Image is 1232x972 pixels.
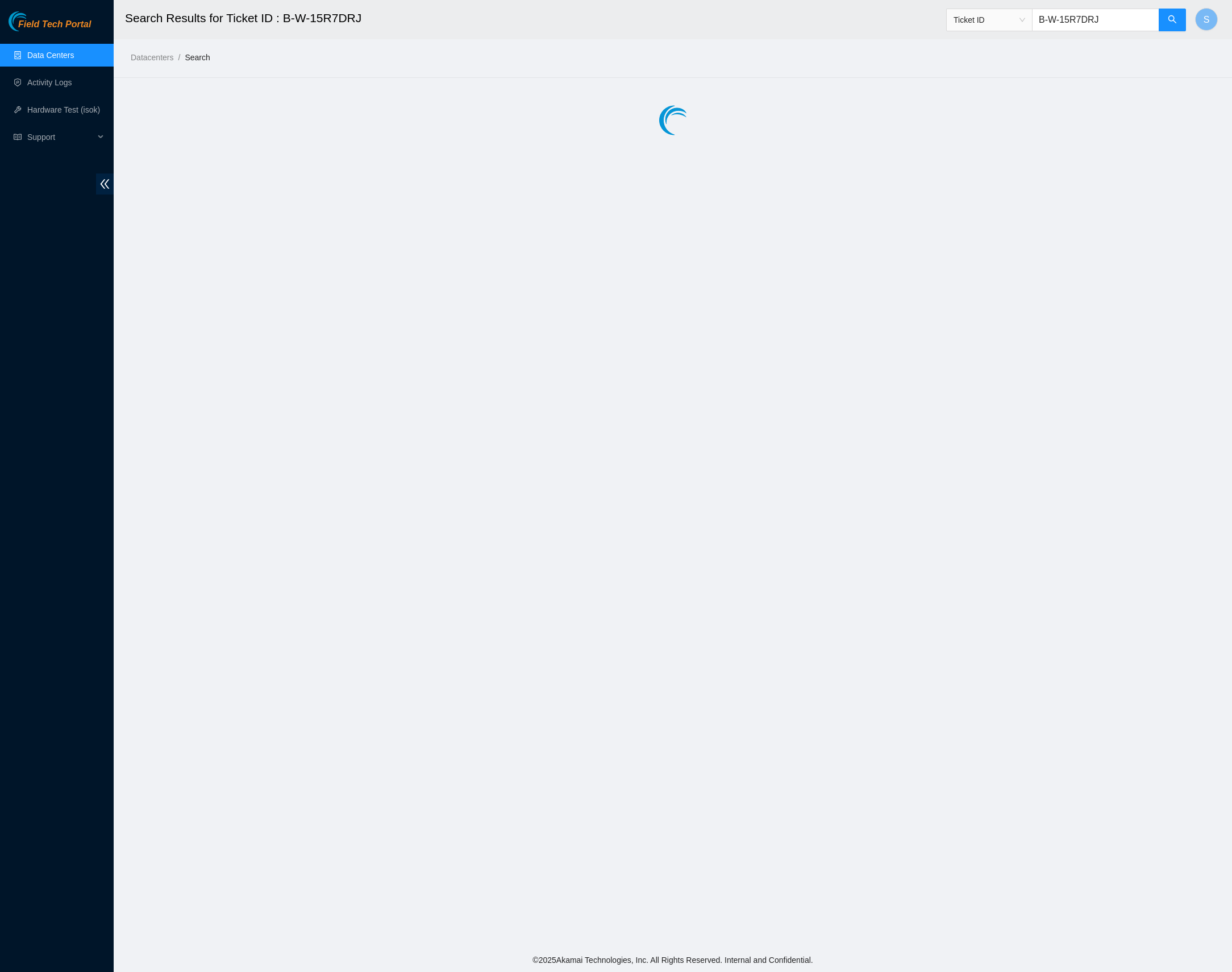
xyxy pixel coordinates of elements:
a: Hardware Test (isok) [27,105,100,114]
button: S [1195,8,1218,31]
span: search [1168,15,1177,26]
span: / [178,53,180,62]
a: Data Centers [27,51,74,60]
span: S [1204,13,1210,27]
span: Support [27,126,94,148]
a: Akamai TechnologiesField Tech Portal [9,20,91,35]
span: Field Tech Portal [18,19,91,30]
img: Akamai Technologies [9,11,57,31]
button: search [1159,9,1186,31]
a: Activity Logs [27,78,72,87]
span: double-left [96,173,114,195]
input: Enter text here... [1032,9,1159,31]
span: read [14,133,22,141]
footer: © 2025 Akamai Technologies, Inc. All Rights Reserved. Internal and Confidential. [114,948,1232,972]
a: Search [185,53,210,62]
a: Datacenters [131,53,173,62]
span: Ticket ID [954,11,1025,28]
